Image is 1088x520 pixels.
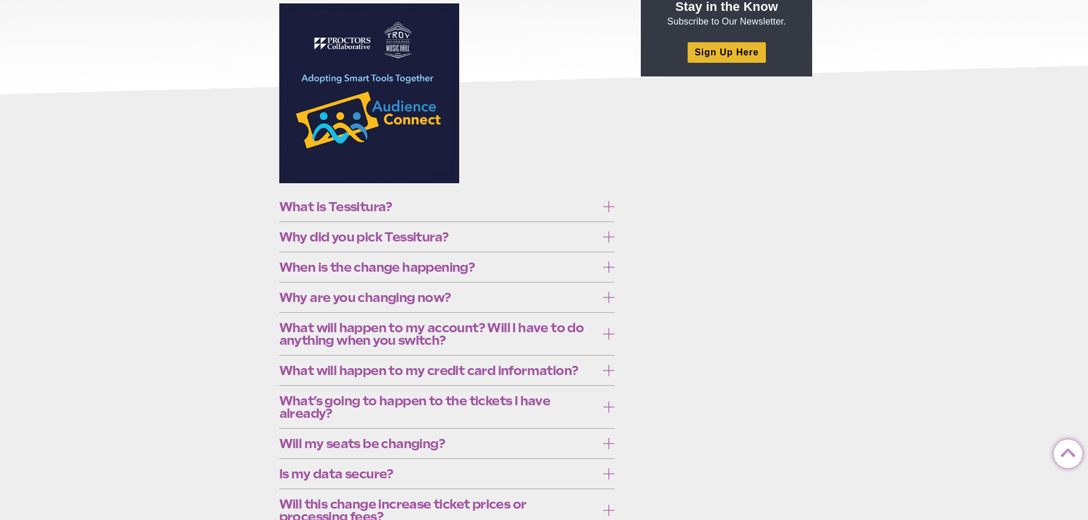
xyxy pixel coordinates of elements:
[279,394,597,420] span: What’s going to happen to the tickets I have already?
[279,467,597,480] span: Is my data secure?
[1054,440,1077,463] a: Back to Top
[279,437,597,450] span: Will my seats be changing?
[279,364,597,377] span: What will happen to my credit card information?
[279,321,597,346] span: What will happen to my account? Will I have to do anything when you switch?
[279,261,597,273] span: When is the change happening?
[279,200,597,213] span: What is Tessitura?
[688,42,765,62] a: Sign Up Here
[279,231,597,243] span: Why did you pick Tessitura?
[279,291,597,304] span: Why are you changing now?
